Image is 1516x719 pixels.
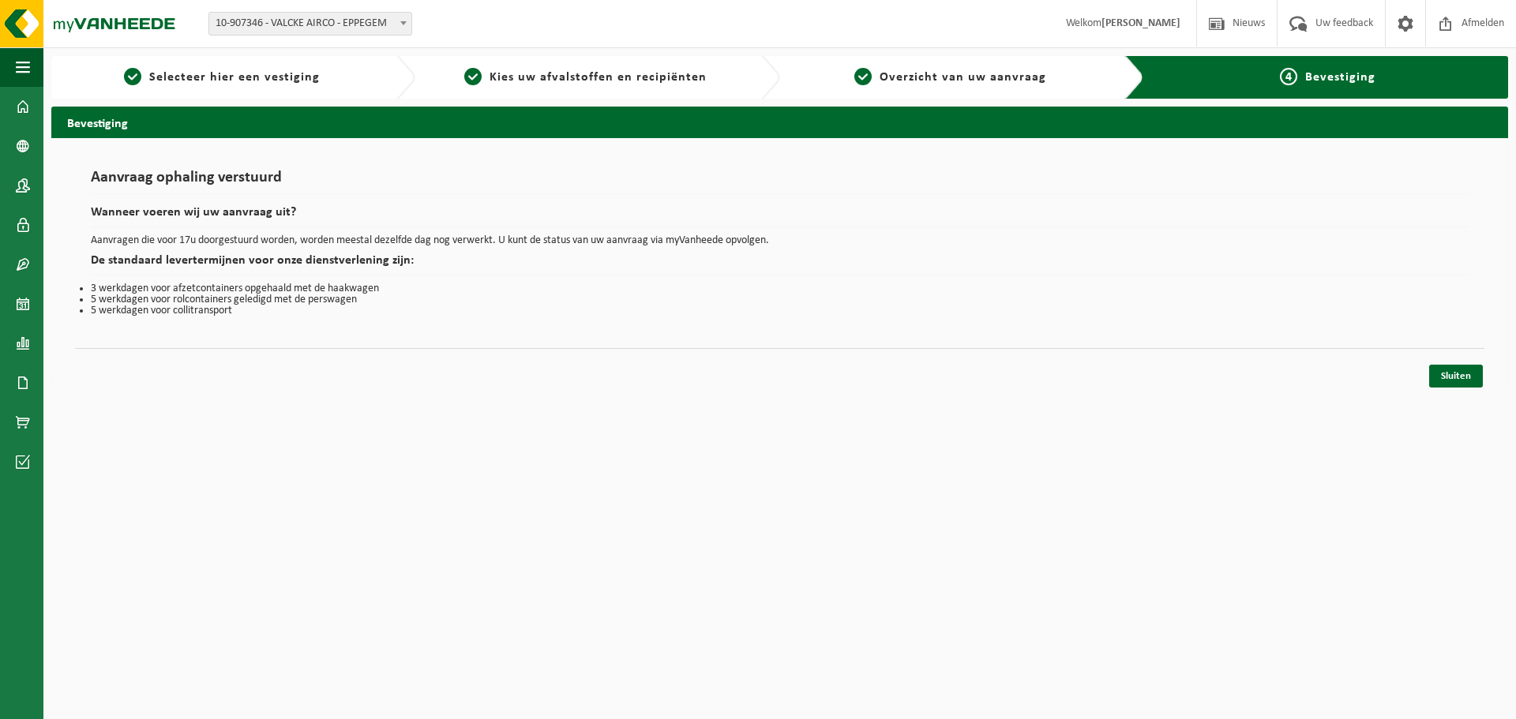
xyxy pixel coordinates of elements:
[91,206,1469,227] h2: Wanneer voeren wij uw aanvraag uit?
[1305,71,1375,84] span: Bevestiging
[91,294,1469,305] li: 5 werkdagen voor rolcontainers geledigd met de perswagen
[124,68,141,85] span: 1
[91,283,1469,294] li: 3 werkdagen voor afzetcontainers opgehaald met de haakwagen
[880,71,1046,84] span: Overzicht van uw aanvraag
[1101,17,1180,29] strong: [PERSON_NAME]
[91,235,1469,246] p: Aanvragen die voor 17u doorgestuurd worden, worden meestal dezelfde dag nog verwerkt. U kunt de s...
[464,68,482,85] span: 2
[1429,365,1483,388] a: Sluiten
[91,254,1469,275] h2: De standaard levertermijnen voor onze dienstverlening zijn:
[208,12,412,36] span: 10-907346 - VALCKE AIRCO - EPPEGEM
[854,68,872,85] span: 3
[490,71,707,84] span: Kies uw afvalstoffen en recipiënten
[149,71,320,84] span: Selecteer hier een vestiging
[91,305,1469,316] li: 5 werkdagen voor collitransport
[1280,68,1297,85] span: 4
[59,68,384,87] a: 1Selecteer hier een vestiging
[91,170,1469,194] h1: Aanvraag ophaling verstuurd
[423,68,748,87] a: 2Kies uw afvalstoffen en recipiënten
[51,107,1508,137] h2: Bevestiging
[209,13,411,35] span: 10-907346 - VALCKE AIRCO - EPPEGEM
[788,68,1113,87] a: 3Overzicht van uw aanvraag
